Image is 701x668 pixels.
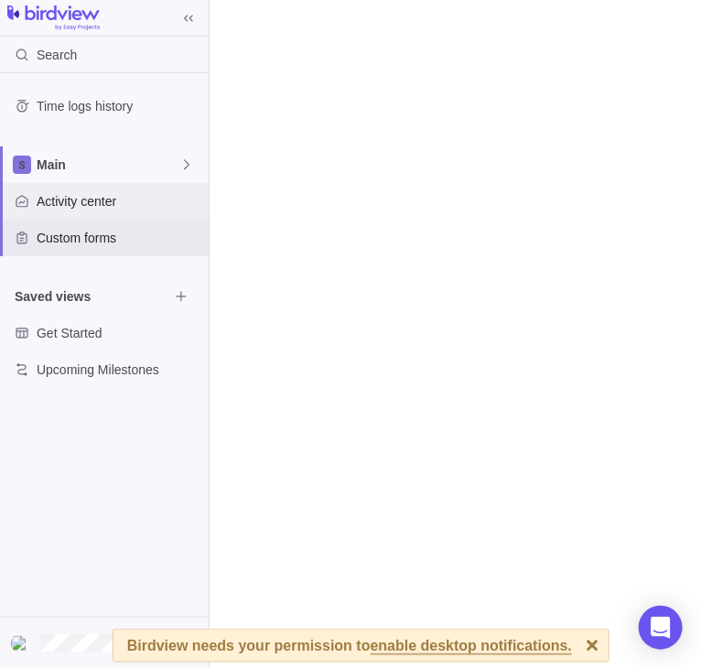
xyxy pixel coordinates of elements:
div: Birdview needs your permission to [127,630,572,662]
img: logo [7,5,100,31]
span: enable desktop notifications. [371,639,572,655]
span: Search [37,46,77,64]
span: Main [37,156,179,174]
span: Saved views [15,287,168,306]
img: Show [11,636,33,651]
span: Time logs history [37,97,201,115]
span: Get Started [37,324,201,342]
span: Custom forms [37,229,201,247]
span: Upcoming Milestones [37,361,201,379]
span: Activity center [37,192,201,210]
span: Browse views [168,284,194,309]
div: <h1>xss</h1> [11,632,33,654]
div: Open Intercom Messenger [639,606,683,650]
